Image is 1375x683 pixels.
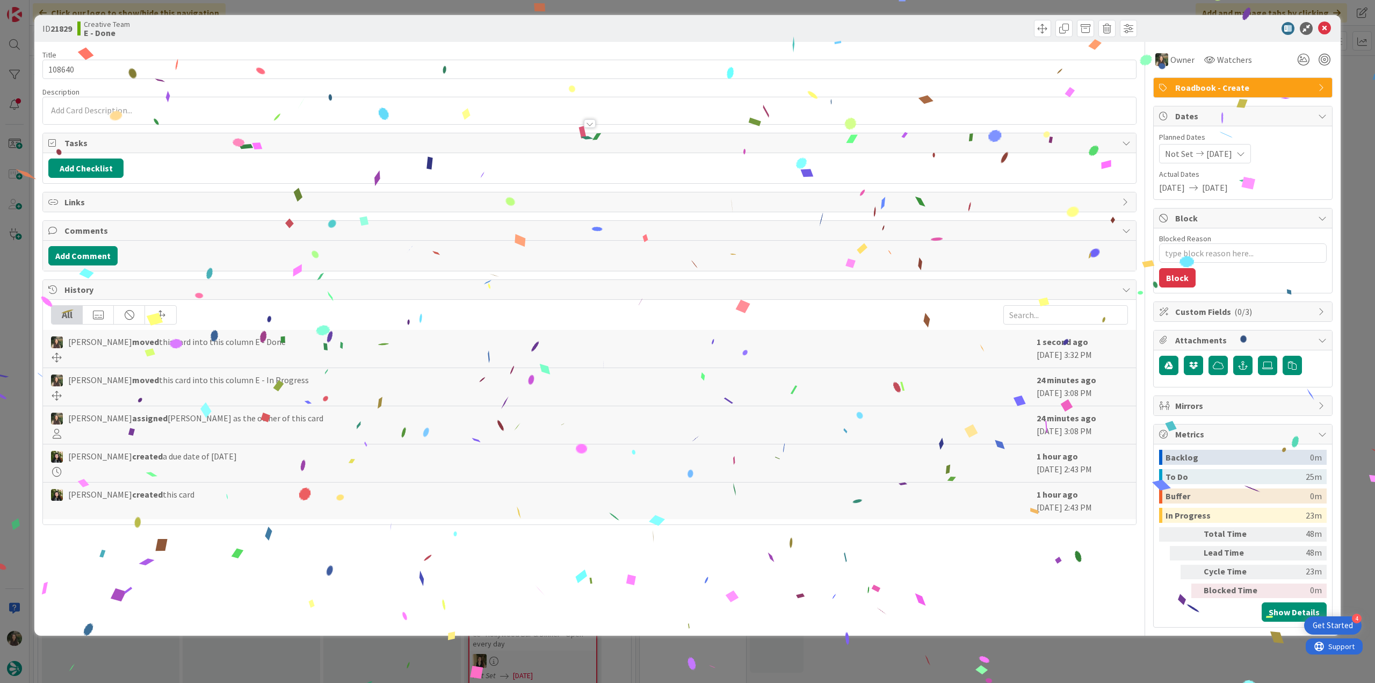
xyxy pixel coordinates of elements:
div: Get Started [1313,620,1353,631]
div: [DATE] 3:08 PM [1037,373,1128,400]
button: Show Details [1262,602,1327,622]
span: Block [1175,212,1313,225]
div: 48m [1267,546,1322,560]
button: Add Comment [48,246,118,265]
span: Attachments [1175,334,1313,347]
span: [PERSON_NAME] a due date of [DATE] [68,450,237,463]
div: Buffer [1166,488,1310,504]
div: Backlog [1166,450,1310,465]
div: Cycle Time [1204,565,1263,579]
label: Blocked Reason [1159,234,1211,243]
label: Title [42,50,56,60]
div: Lead Time [1204,546,1263,560]
div: Total Time [1204,527,1263,542]
span: History [64,283,1117,296]
span: Roadbook - Create [1175,81,1313,94]
img: IG [51,375,63,386]
div: 0m [1267,584,1322,598]
span: ( 0/3 ) [1234,306,1252,317]
span: [DATE] [1206,147,1232,160]
img: IG [51,413,63,425]
span: Dates [1175,110,1313,123]
span: Comments [64,224,1117,237]
span: [DATE] [1202,181,1228,194]
span: [PERSON_NAME] this card into this column E - Done [68,335,286,348]
span: ID [42,22,72,35]
b: E - Done [84,28,130,37]
div: 0m [1310,488,1322,504]
div: Open Get Started checklist, remaining modules: 4 [1304,616,1362,635]
span: Creative Team [84,20,130,28]
b: assigned [132,413,168,423]
span: [PERSON_NAME] [PERSON_NAME] as the owner of this card [68,412,323,425]
span: Metrics [1175,428,1313,441]
span: Not Set [1165,147,1193,160]
img: BC [51,451,63,463]
span: Description [42,87,79,97]
button: Add Checklist [48,159,124,178]
div: All [52,306,83,324]
span: Mirrors [1175,399,1313,412]
div: 0m [1310,450,1322,465]
span: [PERSON_NAME] this card [68,488,194,501]
input: type card name here... [42,60,1137,79]
span: Owner [1170,53,1195,66]
div: [DATE] 3:08 PM [1037,412,1128,438]
span: [PERSON_NAME] this card into this column E - In Progress [68,373,309,386]
div: 23m [1306,508,1322,523]
div: [DATE] 2:43 PM [1037,488,1128,514]
div: 23m [1267,565,1322,579]
span: Planned Dates [1159,132,1327,143]
div: [DATE] 3:32 PM [1037,335,1128,362]
div: [DATE] 2:43 PM [1037,450,1128,477]
b: created [132,489,163,500]
b: created [132,451,163,462]
span: Actual Dates [1159,169,1327,180]
div: To Do [1166,469,1306,484]
img: IG [1155,53,1168,66]
input: Search... [1003,305,1128,325]
span: Support [23,2,49,15]
img: IG [51,336,63,348]
img: BC [51,489,63,501]
div: 4 [1352,614,1362,623]
div: 25m [1306,469,1322,484]
b: 24 minutes ago [1037,375,1096,385]
b: 24 minutes ago [1037,413,1096,423]
b: moved [132,336,159,347]
span: Custom Fields [1175,305,1313,318]
b: 1 hour ago [1037,451,1078,462]
b: 1 second ago [1037,336,1088,347]
button: Block [1159,268,1196,287]
b: 21829 [50,23,72,34]
span: Watchers [1217,53,1252,66]
div: Blocked Time [1204,584,1263,598]
div: 48m [1267,527,1322,542]
span: [DATE] [1159,181,1185,194]
b: moved [132,375,159,385]
b: 1 hour ago [1037,489,1078,500]
span: Links [64,196,1117,209]
div: In Progress [1166,508,1306,523]
span: Tasks [64,136,1117,149]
